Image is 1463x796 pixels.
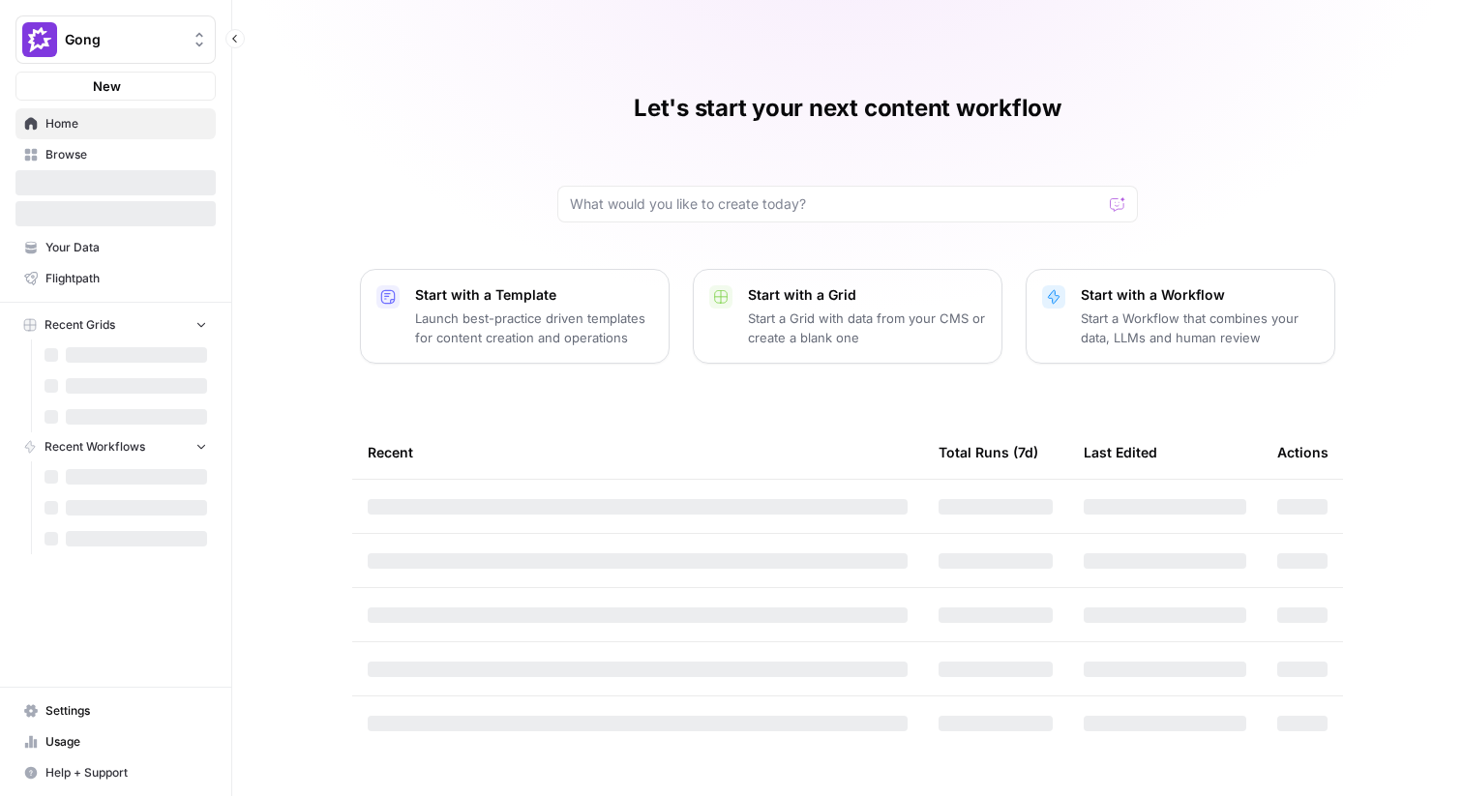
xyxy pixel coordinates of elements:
[15,263,216,294] a: Flightpath
[1081,285,1319,305] p: Start with a Workflow
[65,30,182,49] span: Gong
[45,764,207,781] span: Help + Support
[45,438,145,456] span: Recent Workflows
[15,757,216,788] button: Help + Support
[415,285,653,305] p: Start with a Template
[15,432,216,461] button: Recent Workflows
[1081,309,1319,347] p: Start a Workflow that combines your data, LLMs and human review
[570,194,1102,214] input: What would you like to create today?
[748,309,986,347] p: Start a Grid with data from your CMS or create a blank one
[15,232,216,263] a: Your Data
[1277,426,1329,479] div: Actions
[15,139,216,170] a: Browse
[415,309,653,347] p: Launch best-practice driven templates for content creation and operations
[15,726,216,757] a: Usage
[1026,269,1335,364] button: Start with a WorkflowStart a Workflow that combines your data, LLMs and human review
[93,76,121,96] span: New
[634,93,1061,124] h1: Let's start your next content workflow
[15,310,216,339] button: Recent Grids
[368,426,908,479] div: Recent
[45,702,207,720] span: Settings
[45,146,207,163] span: Browse
[45,733,207,751] span: Usage
[15,72,216,101] button: New
[693,269,1002,364] button: Start with a GridStart a Grid with data from your CMS or create a blank one
[360,269,670,364] button: Start with a TemplateLaunch best-practice driven templates for content creation and operations
[939,426,1038,479] div: Total Runs (7d)
[45,115,207,133] span: Home
[15,695,216,726] a: Settings
[1084,426,1157,479] div: Last Edited
[45,316,115,334] span: Recent Grids
[45,239,207,256] span: Your Data
[15,108,216,139] a: Home
[22,22,57,57] img: Gong Logo
[15,15,216,64] button: Workspace: Gong
[748,285,986,305] p: Start with a Grid
[45,270,207,287] span: Flightpath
